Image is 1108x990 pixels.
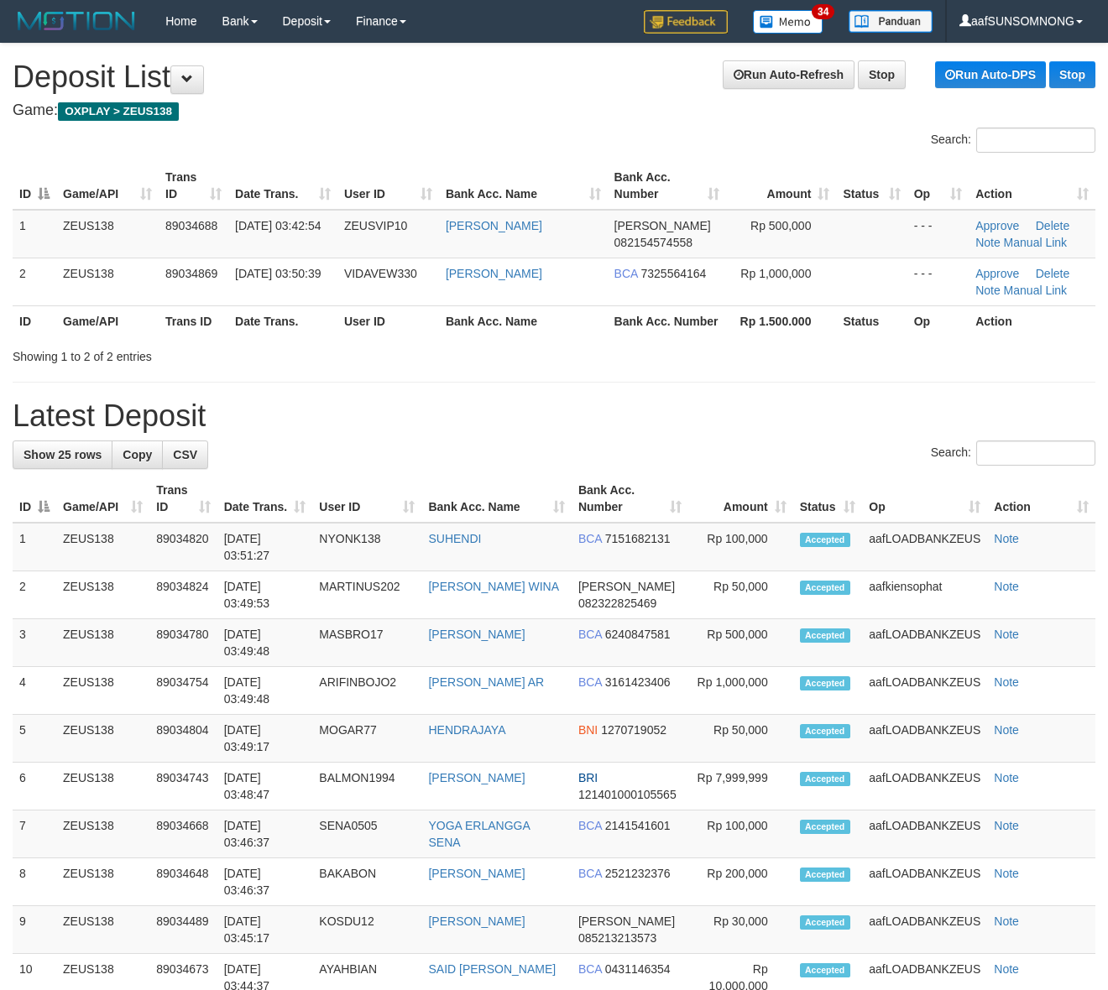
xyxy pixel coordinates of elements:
[123,448,152,461] span: Copy
[149,571,217,619] td: 89034824
[58,102,179,121] span: OXPLAY > ZEUS138
[162,440,208,469] a: CSV
[149,619,217,667] td: 89034780
[578,819,602,832] span: BCA
[217,715,313,763] td: [DATE] 03:49:17
[994,962,1019,976] a: Note
[578,914,675,928] span: [PERSON_NAME]
[428,675,544,689] a: [PERSON_NAME] AR
[13,258,56,305] td: 2
[862,523,987,571] td: aafLOADBANKZEUS
[800,915,850,930] span: Accepted
[976,440,1095,466] input: Search:
[862,667,987,715] td: aafLOADBANKZEUS
[994,675,1019,689] a: Note
[56,162,159,210] th: Game/API: activate to sort column ascending
[337,162,439,210] th: User ID: activate to sort column ascending
[994,914,1019,928] a: Note
[578,962,602,976] span: BCA
[578,628,602,641] span: BCA
[800,533,850,547] span: Accepted
[56,475,149,523] th: Game/API: activate to sort column ascending
[149,715,217,763] td: 89034804
[975,236,1001,249] a: Note
[428,723,505,737] a: HENDRAJAYA
[572,475,688,523] th: Bank Acc. Number: activate to sort column ascending
[688,667,793,715] td: Rp 1,000,000
[13,715,56,763] td: 5
[800,581,850,595] span: Accepted
[56,715,149,763] td: ZEUS138
[726,305,836,336] th: Rp 1.500.000
[605,675,671,689] span: Copy 3161423406 to clipboard
[228,305,337,336] th: Date Trans.
[13,763,56,810] td: 6
[969,305,1095,336] th: Action
[836,162,907,210] th: Status: activate to sort column ascending
[149,763,217,810] td: 89034743
[56,667,149,715] td: ZEUS138
[13,440,112,469] a: Show 25 rows
[862,763,987,810] td: aafLOADBANKZEUS
[994,819,1019,832] a: Note
[935,61,1046,88] a: Run Auto-DPS
[13,102,1095,119] h4: Game:
[312,571,421,619] td: MARTINUS202
[614,219,711,232] span: [PERSON_NAME]
[907,210,969,258] td: - - -
[862,619,987,667] td: aafLOADBANKZEUS
[1004,236,1068,249] a: Manual Link
[13,305,56,336] th: ID
[173,448,197,461] span: CSV
[800,820,850,834] span: Accepted
[56,523,149,571] td: ZEUS138
[312,619,421,667] td: MASBRO17
[439,162,608,210] th: Bank Acc. Name: activate to sort column ascending
[800,963,850,977] span: Accepted
[1049,61,1095,88] a: Stop
[994,628,1019,641] a: Note
[56,763,149,810] td: ZEUS138
[800,724,850,738] span: Accepted
[578,597,656,610] span: Copy 082322825469 to clipboard
[688,763,793,810] td: Rp 7,999,999
[605,867,671,880] span: Copy 2521232376 to clipboard
[149,810,217,858] td: 89034668
[428,819,530,849] a: YOGA ERLANGGA SENA
[56,571,149,619] td: ZEUS138
[235,267,321,280] span: [DATE] 03:50:39
[428,914,525,928] a: [PERSON_NAME]
[428,532,481,545] a: SUHENDI
[428,867,525,880] a: [PERSON_NAME]
[428,771,525,784] a: [PERSON_NAME]
[640,267,706,280] span: Copy 7325564164 to clipboard
[149,858,217,906] td: 89034648
[994,771,1019,784] a: Note
[217,475,313,523] th: Date Trans.: activate to sort column ascending
[578,867,602,880] span: BCA
[149,475,217,523] th: Trans ID: activate to sort column ascending
[994,723,1019,737] a: Note
[337,305,439,336] th: User ID
[165,219,217,232] span: 89034688
[312,810,421,858] td: SENA0505
[605,628,671,641] span: Copy 6240847581 to clipboard
[165,267,217,280] span: 89034869
[217,906,313,954] td: [DATE] 03:45:17
[428,580,559,593] a: [PERSON_NAME] WINA
[13,619,56,667] td: 3
[976,128,1095,153] input: Search:
[344,219,407,232] span: ZEUSVIP10
[446,219,542,232] a: [PERSON_NAME]
[56,619,149,667] td: ZEUS138
[994,867,1019,880] a: Note
[601,723,666,737] span: Copy 1270719052 to clipboard
[13,60,1095,94] h1: Deposit List
[312,667,421,715] td: ARIFINBOJO2
[56,210,159,258] td: ZEUS138
[862,715,987,763] td: aafLOADBANKZEUS
[217,571,313,619] td: [DATE] 03:49:53
[726,162,836,210] th: Amount: activate to sort column ascending
[13,810,56,858] td: 7
[605,962,671,976] span: Copy 0431146354 to clipboard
